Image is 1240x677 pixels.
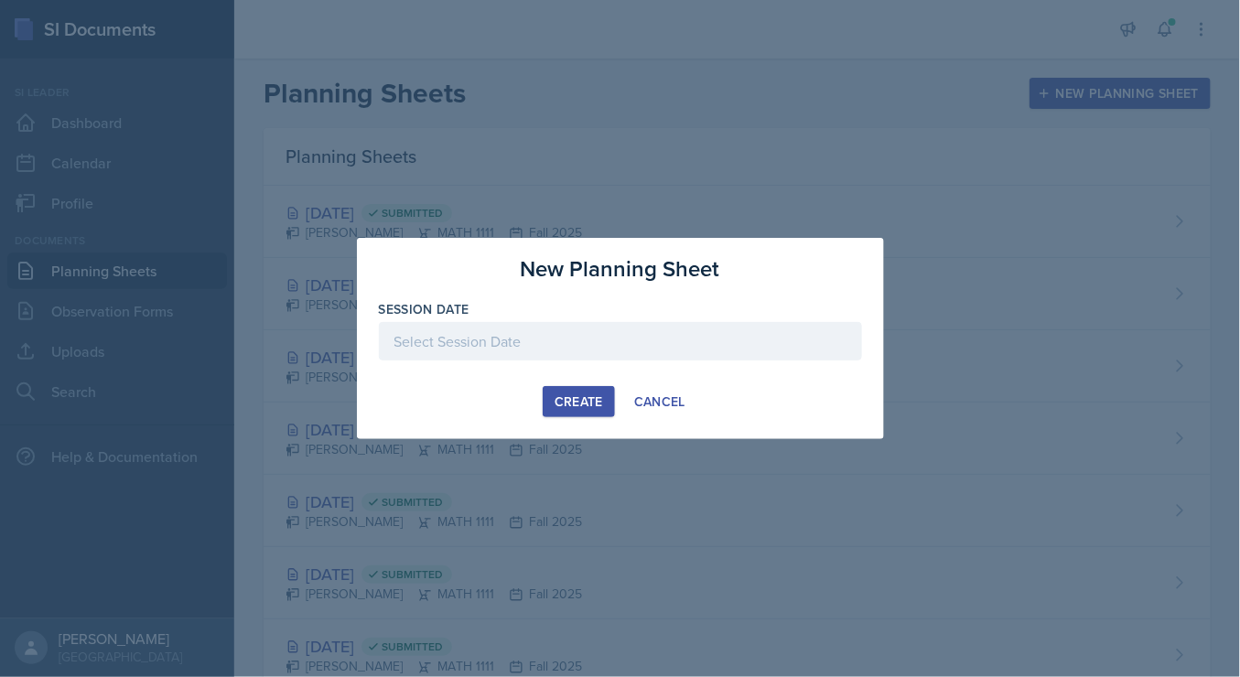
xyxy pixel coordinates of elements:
[555,394,603,409] div: Create
[622,386,697,417] button: Cancel
[379,300,469,318] label: Session Date
[543,386,615,417] button: Create
[521,253,720,285] h3: New Planning Sheet
[634,394,685,409] div: Cancel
